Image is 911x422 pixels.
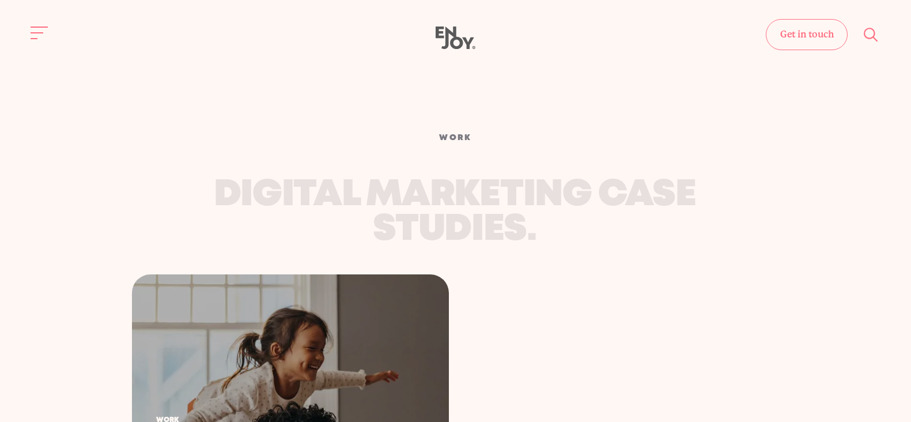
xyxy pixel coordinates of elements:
[766,19,848,50] a: Get in touch
[28,21,52,45] button: Site navigation
[859,22,883,47] button: Site search
[211,178,699,247] h1: digital marketing case studies.
[213,131,699,144] div: Work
